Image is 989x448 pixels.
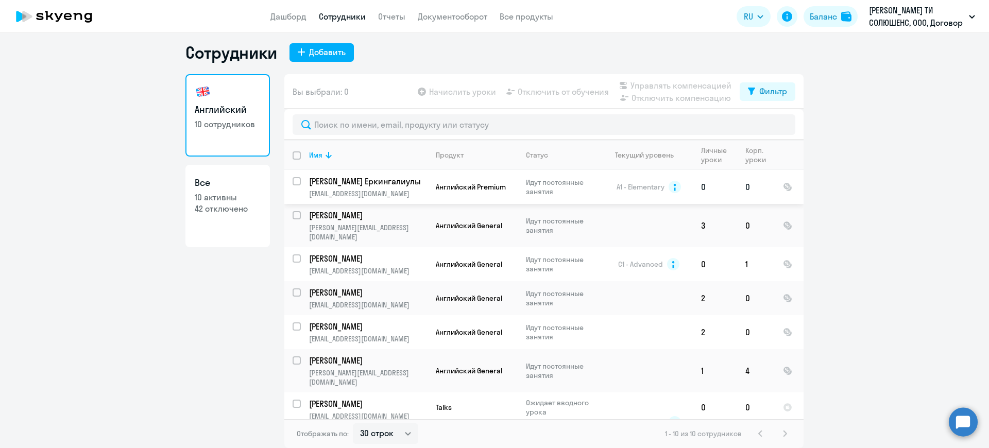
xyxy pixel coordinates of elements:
[309,176,427,187] a: [PERSON_NAME] Еркингалиулы
[436,328,502,337] span: Английский General
[737,204,775,247] td: 0
[841,11,851,22] img: balance
[309,150,322,160] div: Имя
[526,323,596,341] p: Идут постоянные занятия
[737,247,775,281] td: 1
[665,429,742,438] span: 1 - 10 из 10 сотрудников
[309,334,427,343] p: [EMAIL_ADDRESS][DOMAIN_NAME]
[309,253,427,264] a: [PERSON_NAME]
[436,403,452,412] span: Talks
[185,74,270,157] a: Английский10 сотрудников
[526,216,596,235] p: Идут постоянные занятия
[309,321,427,332] a: [PERSON_NAME]
[526,361,596,380] p: Идут постоянные занятия
[737,170,775,204] td: 0
[319,11,366,22] a: Сотрудники
[744,10,753,23] span: RU
[309,266,427,275] p: [EMAIL_ADDRESS][DOMAIN_NAME]
[526,398,596,417] p: Ожидает вводного урока
[693,315,737,349] td: 2
[309,355,427,366] a: [PERSON_NAME]
[378,11,405,22] a: Отчеты
[810,10,837,23] div: Баланс
[309,210,425,221] p: [PERSON_NAME]
[309,253,425,264] p: [PERSON_NAME]
[737,6,771,27] button: RU
[759,85,787,97] div: Фильтр
[289,43,354,62] button: Добавить
[869,4,965,29] p: [PERSON_NAME] ТИ СОЛЮШЕНС, ООО, Договор ЧК-80/20
[195,118,261,130] p: 10 сотрудников
[436,260,502,269] span: Английский General
[526,255,596,273] p: Идут постоянные занятия
[618,260,663,269] span: C1 - Advanced
[297,429,349,438] span: Отображать по:
[309,46,346,58] div: Добавить
[617,418,664,427] span: A1 - Elementary
[526,150,548,160] div: Статус
[737,392,775,422] td: 0
[293,114,795,135] input: Поиск по имени, email, продукту или статусу
[436,221,502,230] span: Английский General
[500,11,553,22] a: Все продукты
[617,182,664,192] span: A1 - Elementary
[436,294,502,303] span: Английский General
[309,398,427,409] a: [PERSON_NAME]
[309,176,425,187] p: [PERSON_NAME] Еркингалиулы
[864,4,980,29] button: [PERSON_NAME] ТИ СОЛЮШЕНС, ООО, Договор ЧК-80/20
[309,287,425,298] p: [PERSON_NAME]
[526,289,596,307] p: Идут постоянные занятия
[309,368,427,387] p: [PERSON_NAME][EMAIL_ADDRESS][DOMAIN_NAME]
[526,178,596,196] p: Идут постоянные занятия
[309,150,427,160] div: Имя
[693,247,737,281] td: 0
[309,223,427,242] p: [PERSON_NAME][EMAIL_ADDRESS][DOMAIN_NAME]
[185,165,270,247] a: Все10 активны42 отключено
[737,315,775,349] td: 0
[605,150,692,160] div: Текущий уровень
[737,349,775,392] td: 4
[185,42,277,63] h1: Сотрудники
[309,398,425,409] p: [PERSON_NAME]
[436,366,502,375] span: Английский General
[693,281,737,315] td: 2
[804,6,858,27] button: Балансbalance
[693,392,737,422] td: 0
[195,83,211,100] img: english
[309,321,425,332] p: [PERSON_NAME]
[693,349,737,392] td: 1
[309,189,427,198] p: [EMAIL_ADDRESS][DOMAIN_NAME]
[737,281,775,315] td: 0
[436,150,464,160] div: Продукт
[615,150,674,160] div: Текущий уровень
[693,204,737,247] td: 3
[309,411,427,421] p: [EMAIL_ADDRESS][DOMAIN_NAME]
[418,11,487,22] a: Документооборот
[195,176,261,189] h3: Все
[740,82,795,101] button: Фильтр
[436,182,506,192] span: Английский Premium
[270,11,306,22] a: Дашборд
[701,146,737,164] div: Личные уроки
[195,203,261,214] p: 42 отключено
[293,85,349,98] span: Вы выбрали: 0
[309,355,425,366] p: [PERSON_NAME]
[309,300,427,309] p: [EMAIL_ADDRESS][DOMAIN_NAME]
[309,287,427,298] a: [PERSON_NAME]
[745,146,774,164] div: Корп. уроки
[309,210,427,221] a: [PERSON_NAME]
[195,192,261,203] p: 10 активны
[195,103,261,116] h3: Английский
[693,170,737,204] td: 0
